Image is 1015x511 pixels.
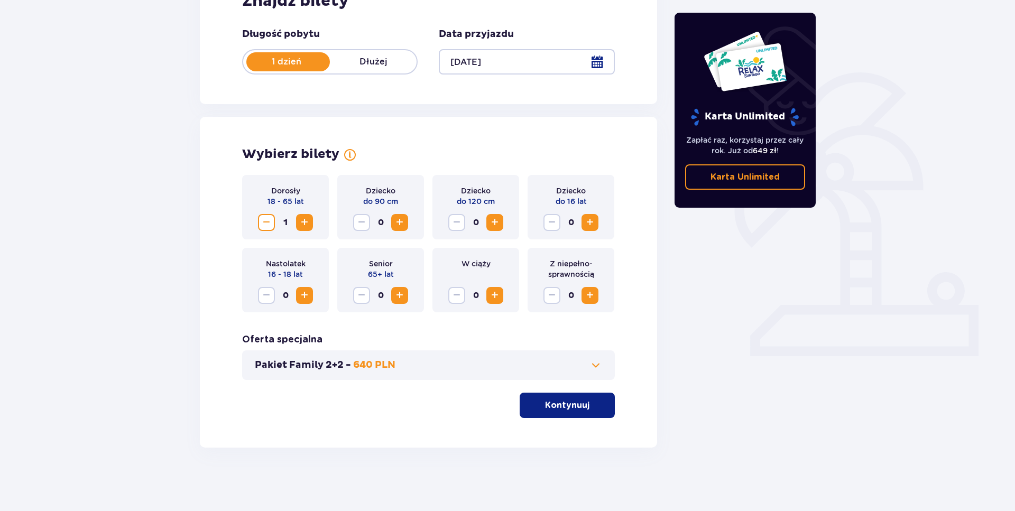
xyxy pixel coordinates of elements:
[461,185,491,196] p: Dziecko
[562,287,579,304] span: 0
[710,171,780,183] p: Karta Unlimited
[457,196,495,207] p: do 120 cm
[543,287,560,304] button: Zmniejsz
[391,214,408,231] button: Zwiększ
[703,31,787,92] img: Dwie karty całoroczne do Suntago z napisem 'UNLIMITED RELAX', na białym tle z tropikalnymi liśćmi...
[685,164,806,190] a: Karta Unlimited
[753,146,777,155] span: 649 zł
[277,214,294,231] span: 1
[353,287,370,304] button: Zmniejsz
[242,146,339,162] h2: Wybierz bilety
[520,393,615,418] button: Kontynuuj
[439,28,514,41] p: Data przyjazdu
[242,333,322,346] h3: Oferta specjalna
[255,359,602,371] button: Pakiet Family 2+2 -640 PLN
[543,214,560,231] button: Zmniejsz
[467,287,484,304] span: 0
[467,214,484,231] span: 0
[372,287,389,304] span: 0
[582,287,598,304] button: Zwiększ
[353,359,395,371] p: 640 PLN
[562,214,579,231] span: 0
[258,214,275,231] button: Zmniejsz
[267,196,304,207] p: 18 - 65 lat
[690,108,800,126] p: Karta Unlimited
[545,399,589,411] p: Kontynuuj
[372,214,389,231] span: 0
[685,135,806,156] p: Zapłać raz, korzystaj przez cały rok. Już od !
[486,214,503,231] button: Zwiększ
[258,287,275,304] button: Zmniejsz
[366,185,395,196] p: Dziecko
[486,287,503,304] button: Zwiększ
[462,258,491,269] p: W ciąży
[353,214,370,231] button: Zmniejsz
[255,359,351,371] p: Pakiet Family 2+2 -
[266,258,306,269] p: Nastolatek
[277,287,294,304] span: 0
[391,287,408,304] button: Zwiększ
[536,258,606,280] p: Z niepełno­sprawnością
[448,287,465,304] button: Zmniejsz
[556,196,587,207] p: do 16 lat
[448,214,465,231] button: Zmniejsz
[242,28,320,41] p: Długość pobytu
[363,196,398,207] p: do 90 cm
[330,56,417,68] p: Dłużej
[296,287,313,304] button: Zwiększ
[268,269,303,280] p: 16 - 18 lat
[582,214,598,231] button: Zwiększ
[369,258,393,269] p: Senior
[271,185,300,196] p: Dorosły
[368,269,394,280] p: 65+ lat
[243,56,330,68] p: 1 dzień
[556,185,586,196] p: Dziecko
[296,214,313,231] button: Zwiększ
